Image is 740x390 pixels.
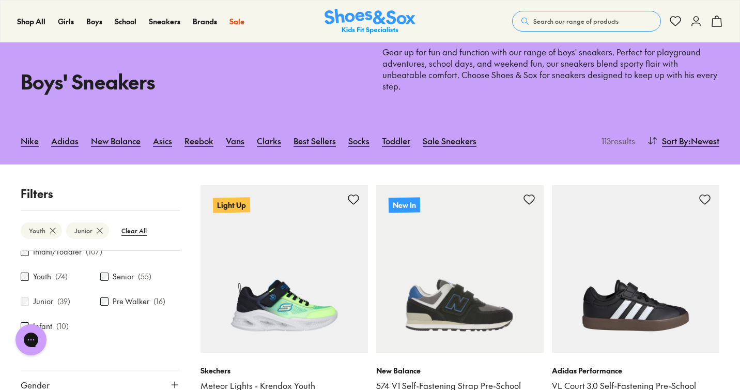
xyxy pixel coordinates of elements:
[257,129,281,152] a: Clarks
[33,296,53,307] label: Junior
[21,185,180,202] p: Filters
[91,129,141,152] a: New Balance
[552,365,719,376] p: Adidas Performance
[33,246,82,257] label: Infant/Toddler
[113,296,149,307] label: Pre Walker
[153,296,165,307] p: ( 16 )
[193,16,217,26] span: Brands
[647,129,719,152] button: Sort By:Newest
[10,321,52,359] iframe: Gorgias live chat messenger
[688,134,719,147] span: : Newest
[51,129,79,152] a: Adidas
[229,16,244,27] a: Sale
[149,16,180,26] span: Sneakers
[229,16,244,26] span: Sale
[325,9,415,34] a: Shoes & Sox
[21,222,62,239] btn: Youth
[597,134,635,147] p: 113 results
[115,16,136,27] a: School
[21,129,39,152] a: Nike
[138,271,151,282] p: ( 55 )
[662,134,688,147] span: Sort By
[113,271,134,282] label: Senior
[115,16,136,26] span: School
[86,16,102,27] a: Boys
[294,129,336,152] a: Best Sellers
[66,222,109,239] btn: Junior
[33,271,51,282] label: Youth
[382,129,410,152] a: Toddler
[58,16,74,27] a: Girls
[213,197,250,213] p: Light Up
[153,129,172,152] a: Asics
[184,129,213,152] a: Reebok
[55,271,68,282] p: ( 74 )
[17,16,45,27] a: Shop All
[325,9,415,34] img: SNS_Logo_Responsive.svg
[423,129,476,152] a: Sale Sneakers
[86,16,102,26] span: Boys
[21,67,358,96] h1: Boys' Sneakers
[512,11,661,32] button: Search our range of products
[149,16,180,27] a: Sneakers
[201,185,368,353] a: Light Up
[201,365,368,376] p: Skechers
[57,296,70,307] p: ( 39 )
[193,16,217,27] a: Brands
[58,16,74,26] span: Girls
[56,321,69,332] p: ( 10 )
[348,129,369,152] a: Socks
[376,185,544,353] a: New In
[226,129,244,152] a: Vans
[86,246,102,257] p: ( 107 )
[533,17,619,26] span: Search our range of products
[113,221,155,240] btn: Clear All
[382,47,719,92] p: Gear up for fun and function with our range of boys' sneakers. Perfect for playground adventures,...
[376,365,544,376] p: New Balance
[389,197,420,213] p: New In
[17,16,45,26] span: Shop All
